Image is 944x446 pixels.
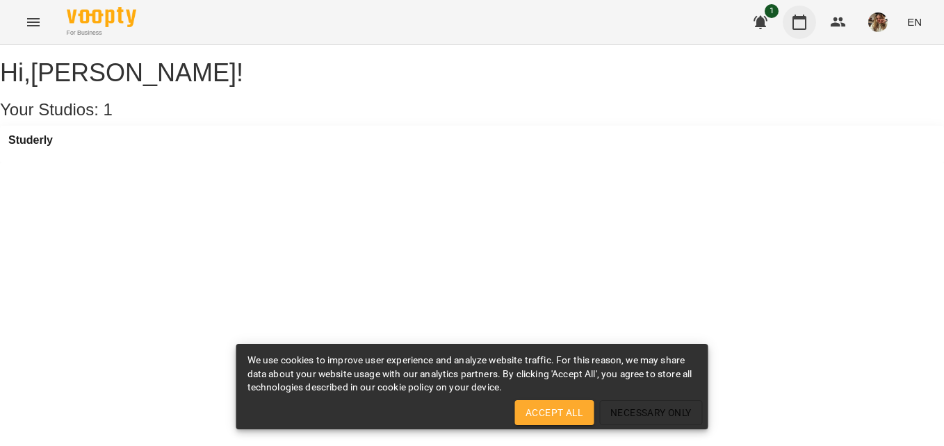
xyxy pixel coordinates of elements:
img: e4a1c2e730dae90c1a8125829fed2402.jpg [868,13,888,32]
button: Menu [17,6,50,39]
span: For Business [67,28,136,38]
img: Voopty Logo [67,7,136,27]
span: 1 [765,4,779,18]
a: Studerly [8,134,53,147]
button: EN [902,9,927,35]
span: 1 [104,100,113,119]
span: EN [907,15,922,29]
